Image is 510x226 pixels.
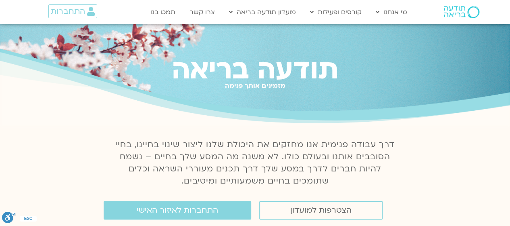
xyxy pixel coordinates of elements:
[137,206,218,215] span: התחברות לאיזור האישי
[306,4,366,20] a: קורסים ופעילות
[225,4,300,20] a: מועדון תודעה בריאה
[444,6,479,18] img: תודעה בריאה
[48,4,97,18] a: התחברות
[111,139,400,187] p: דרך עבודה פנימית אנו מחזקים את היכולת שלנו ליצור שינוי בחיינו, בחיי הסובבים אותנו ובעולם כולו. לא...
[104,201,251,220] a: התחברות לאיזור האישי
[372,4,411,20] a: מי אנחנו
[51,7,85,16] span: התחברות
[259,201,383,220] a: הצטרפות למועדון
[290,206,352,215] span: הצטרפות למועדון
[185,4,219,20] a: צרו קשר
[146,4,179,20] a: תמכו בנו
